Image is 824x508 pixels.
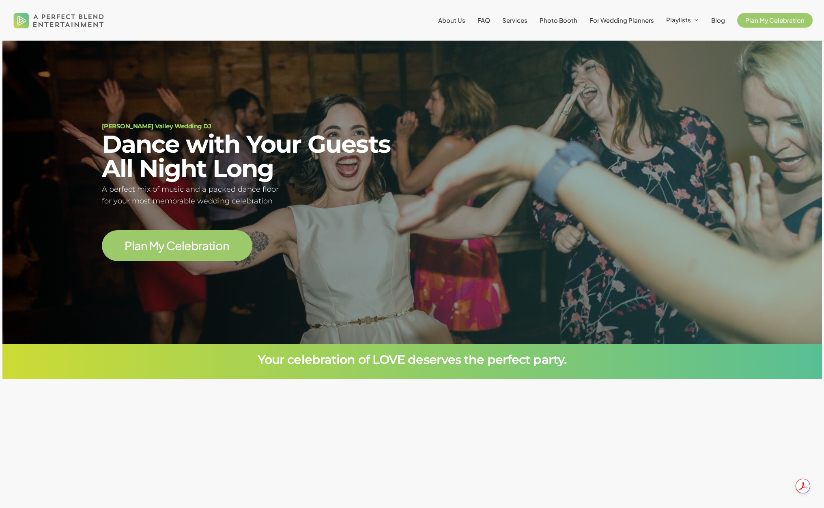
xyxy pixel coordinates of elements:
[215,240,223,251] span: o
[502,17,527,24] a: Services
[102,132,402,181] h2: Dance with Your Guests All Night Long
[502,16,527,24] span: Services
[666,17,699,24] a: Playlists
[184,240,191,251] span: e
[158,240,164,251] span: y
[198,240,202,251] span: r
[438,17,465,24] a: About Us
[223,240,229,251] span: n
[102,184,402,207] h5: A perfect mix of music and a packed dance floor for your most memorable wedding celebration
[202,240,208,251] span: a
[125,240,131,251] span: P
[540,17,577,24] a: Photo Booth
[11,6,106,35] img: A Perfect Blend Entertainment
[132,240,134,251] span: l
[149,240,158,251] span: M
[191,240,198,251] span: b
[213,240,215,251] span: i
[666,16,691,24] span: Playlists
[134,240,140,251] span: a
[737,17,813,24] a: Plan My Celebration
[175,240,181,251] span: e
[745,16,805,24] span: Plan My Celebration
[540,16,577,24] span: Photo Booth
[125,239,229,252] a: Plan My Celebration
[478,16,490,24] span: FAQ
[102,354,723,366] h3: Your celebration of LOVE deserves the perfect party.
[141,240,147,251] span: n
[589,17,654,24] a: For Wedding Planners
[711,16,725,24] span: Blog
[209,240,213,251] span: t
[438,16,465,24] span: About Us
[478,17,490,24] a: FAQ
[589,16,654,24] span: For Wedding Planners
[182,240,184,251] span: l
[102,123,402,129] h1: [PERSON_NAME] Valley Wedding DJ
[166,240,175,251] span: C
[711,17,725,24] a: Blog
